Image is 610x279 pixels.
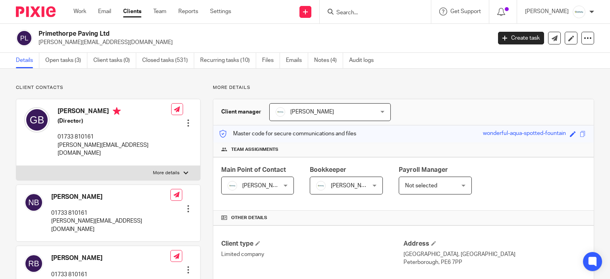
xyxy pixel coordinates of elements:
[98,8,111,15] a: Email
[231,215,267,221] span: Other details
[316,181,326,190] img: Infinity%20Logo%20with%20Whitespace%20.png
[153,8,166,15] a: Team
[498,32,544,44] a: Create task
[483,129,566,139] div: wonderful-aqua-spotted-fountain
[58,107,171,117] h4: [PERSON_NAME]
[73,8,86,15] a: Work
[349,53,380,68] a: Audit logs
[228,181,237,190] img: Infinity%20Logo%20with%20Whitespace%20.png
[310,167,346,173] span: Bookkeeper
[262,53,280,68] a: Files
[153,170,180,176] p: More details
[290,109,334,115] span: [PERSON_NAME]
[242,183,286,189] span: [PERSON_NAME]
[24,193,43,212] img: svg%3E
[331,183,374,189] span: [PERSON_NAME]
[39,30,397,38] h2: Primethorpe Paving Ltd
[573,6,585,18] img: Infinity%20Logo%20with%20Whitespace%20.png
[231,146,278,153] span: Team assignments
[210,8,231,15] a: Settings
[16,85,201,91] p: Client contacts
[403,250,586,258] p: [GEOGRAPHIC_DATA], [GEOGRAPHIC_DATA]
[16,30,33,46] img: svg%3E
[45,53,87,68] a: Open tasks (3)
[39,38,486,46] p: [PERSON_NAME][EMAIL_ADDRESS][DOMAIN_NAME]
[58,117,171,125] h5: (Director)
[399,167,448,173] span: Payroll Manager
[142,53,194,68] a: Closed tasks (531)
[221,250,403,258] p: Limited company
[213,85,594,91] p: More details
[221,167,286,173] span: Main Point of Contact
[24,107,50,133] img: svg%3E
[51,271,170,279] p: 01733 810161
[450,9,481,14] span: Get Support
[221,108,261,116] h3: Client manager
[221,240,403,248] h4: Client type
[525,8,569,15] p: [PERSON_NAME]
[113,107,121,115] i: Primary
[403,240,586,248] h4: Address
[93,53,136,68] a: Client tasks (0)
[58,133,171,141] p: 01733 810161
[200,53,256,68] a: Recurring tasks (10)
[16,53,39,68] a: Details
[314,53,343,68] a: Notes (4)
[276,107,285,117] img: Infinity%20Logo%20with%20Whitespace%20.png
[219,130,356,138] p: Master code for secure communications and files
[123,8,141,15] a: Clients
[336,10,407,17] input: Search
[16,6,56,17] img: Pixie
[286,53,308,68] a: Emails
[51,217,170,233] p: [PERSON_NAME][EMAIL_ADDRESS][DOMAIN_NAME]
[51,209,170,217] p: 01733 810161
[178,8,198,15] a: Reports
[58,141,171,158] p: [PERSON_NAME][EMAIL_ADDRESS][DOMAIN_NAME]
[24,254,43,273] img: svg%3E
[405,183,437,189] span: Not selected
[51,193,170,201] h4: [PERSON_NAME]
[403,258,586,266] p: Peterborough, PE6 7PP
[51,254,170,262] h4: [PERSON_NAME]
